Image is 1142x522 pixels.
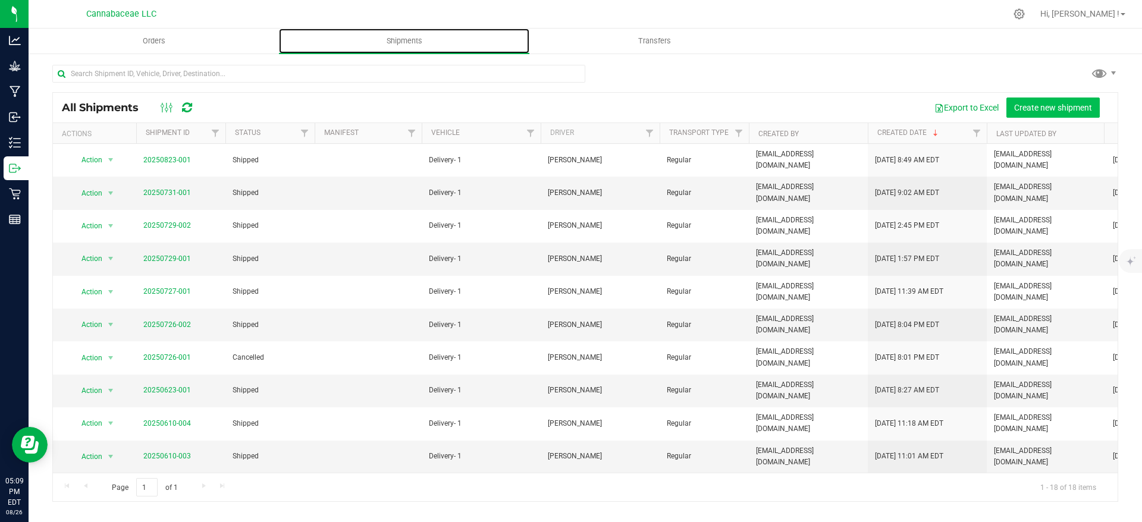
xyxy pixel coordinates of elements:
[548,385,652,396] span: [PERSON_NAME]
[994,313,1099,336] span: [EMAIL_ADDRESS][DOMAIN_NAME]
[279,29,529,54] a: Shipments
[143,452,191,460] a: 20250610-003
[994,379,1099,402] span: [EMAIL_ADDRESS][DOMAIN_NAME]
[103,185,118,202] span: select
[429,451,534,462] span: Delivery- 1
[548,352,652,363] span: [PERSON_NAME]
[429,286,534,297] span: Delivery- 1
[756,412,861,435] span: [EMAIL_ADDRESS][DOMAIN_NAME]
[548,319,652,331] span: [PERSON_NAME]
[758,130,799,138] a: Created By
[71,448,103,465] span: Action
[756,313,861,336] span: [EMAIL_ADDRESS][DOMAIN_NAME]
[429,385,534,396] span: Delivery- 1
[9,86,21,98] inline-svg: Manufacturing
[143,287,191,295] a: 20250727-001
[667,418,742,429] span: Regular
[143,419,191,427] a: 20250610-004
[875,187,939,199] span: [DATE] 9:02 AM EDT
[1031,478,1106,496] span: 1 - 18 of 18 items
[402,123,422,143] a: Filter
[667,319,742,331] span: Regular
[521,123,541,143] a: Filter
[9,34,21,46] inline-svg: Analytics
[103,218,118,234] span: select
[143,188,191,197] a: 20250731-001
[756,346,861,369] span: [EMAIL_ADDRESS][DOMAIN_NAME]
[729,123,749,143] a: Filter
[541,123,660,144] th: Driver
[71,284,103,300] span: Action
[233,253,308,265] span: Shipped
[756,445,861,468] span: [EMAIL_ADDRESS][DOMAIN_NAME]
[756,379,861,402] span: [EMAIL_ADDRESS][DOMAIN_NAME]
[756,247,861,270] span: [EMAIL_ADDRESS][DOMAIN_NAME]
[640,123,660,143] a: Filter
[102,478,187,496] span: Page of 1
[233,155,308,166] span: Shipped
[71,250,103,267] span: Action
[9,162,21,174] inline-svg: Outbound
[756,215,861,237] span: [EMAIL_ADDRESS][DOMAIN_NAME]
[103,284,118,300] span: select
[622,36,687,46] span: Transfers
[431,128,460,137] a: Vehicle
[548,187,652,199] span: [PERSON_NAME]
[206,123,225,143] a: Filter
[875,418,943,429] span: [DATE] 11:18 AM EDT
[667,385,742,396] span: Regular
[71,415,103,432] span: Action
[429,187,534,199] span: Delivery- 1
[143,254,191,263] a: 20250729-001
[52,65,585,83] input: Search Shipment ID, Vehicle, Driver, Destination...
[143,386,191,394] a: 20250623-001
[233,352,308,363] span: Cancelled
[71,316,103,333] span: Action
[103,415,118,432] span: select
[756,281,861,303] span: [EMAIL_ADDRESS][DOMAIN_NAME]
[233,385,308,396] span: Shipped
[71,382,103,399] span: Action
[927,98,1006,118] button: Export to Excel
[994,412,1099,435] span: [EMAIL_ADDRESS][DOMAIN_NAME]
[875,319,939,331] span: [DATE] 8:04 PM EDT
[756,181,861,204] span: [EMAIL_ADDRESS][DOMAIN_NAME]
[548,155,652,166] span: [PERSON_NAME]
[994,181,1099,204] span: [EMAIL_ADDRESS][DOMAIN_NAME]
[5,508,23,517] p: 08/26
[1006,98,1100,118] button: Create new shipment
[371,36,438,46] span: Shipments
[233,220,308,231] span: Shipped
[12,427,48,463] iframe: Resource center
[62,101,150,114] span: All Shipments
[146,128,190,137] a: Shipment ID
[103,350,118,366] span: select
[86,9,156,19] span: Cannabaceae LLC
[9,213,21,225] inline-svg: Reports
[996,130,1056,138] a: Last Updated By
[875,253,939,265] span: [DATE] 1:57 PM EDT
[548,286,652,297] span: [PERSON_NAME]
[548,418,652,429] span: [PERSON_NAME]
[994,149,1099,171] span: [EMAIL_ADDRESS][DOMAIN_NAME]
[429,418,534,429] span: Delivery- 1
[994,346,1099,369] span: [EMAIL_ADDRESS][DOMAIN_NAME]
[667,253,742,265] span: Regular
[233,418,308,429] span: Shipped
[667,220,742,231] span: Regular
[233,286,308,297] span: Shipped
[994,281,1099,303] span: [EMAIL_ADDRESS][DOMAIN_NAME]
[103,382,118,399] span: select
[994,247,1099,270] span: [EMAIL_ADDRESS][DOMAIN_NAME]
[324,128,359,137] a: Manifest
[529,29,780,54] a: Transfers
[103,250,118,267] span: select
[429,253,534,265] span: Delivery- 1
[429,352,534,363] span: Delivery- 1
[9,137,21,149] inline-svg: Inventory
[71,218,103,234] span: Action
[994,445,1099,468] span: [EMAIL_ADDRESS][DOMAIN_NAME]
[667,451,742,462] span: Regular
[875,220,939,231] span: [DATE] 2:45 PM EDT
[967,123,987,143] a: Filter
